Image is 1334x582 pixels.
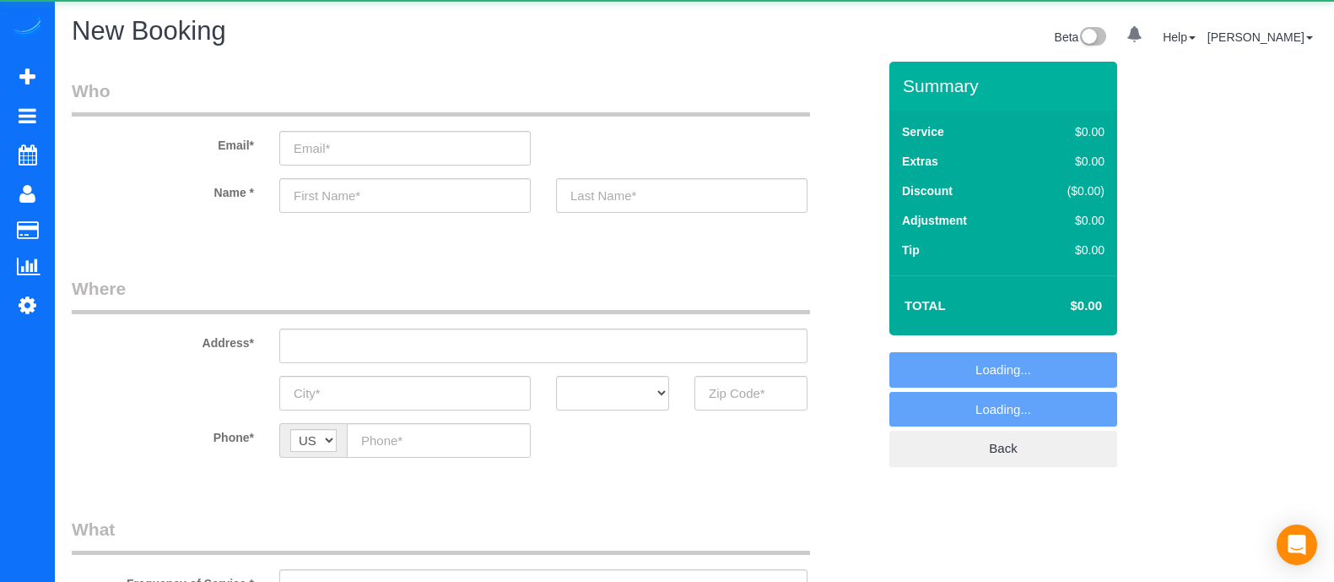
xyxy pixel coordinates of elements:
[279,178,531,213] input: First Name*
[72,79,810,117] legend: Who
[1207,30,1313,44] a: [PERSON_NAME]
[10,17,44,41] img: Automaid Logo
[72,276,810,314] legend: Where
[1032,123,1104,140] div: $0.00
[347,423,531,458] input: Phone*
[902,242,920,258] label: Tip
[59,131,267,154] label: Email*
[59,178,267,201] label: Name *
[694,376,807,411] input: Zip Code*
[902,123,944,140] label: Service
[279,376,531,411] input: City*
[1032,242,1104,258] div: $0.00
[1032,153,1104,170] div: $0.00
[902,153,938,170] label: Extras
[905,298,946,313] strong: Total
[72,16,226,46] span: New Booking
[1032,182,1104,199] div: ($0.00)
[72,517,810,555] legend: What
[1277,525,1317,565] div: Open Intercom Messenger
[1032,212,1104,229] div: $0.00
[556,178,807,213] input: Last Name*
[279,131,531,166] input: Email*
[902,212,967,229] label: Adjustment
[902,182,953,199] label: Discount
[59,423,267,446] label: Phone*
[1163,30,1196,44] a: Help
[1020,299,1102,313] h4: $0.00
[1055,30,1107,44] a: Beta
[889,431,1117,466] a: Back
[59,329,267,351] label: Address*
[903,76,1109,95] h3: Summary
[1078,27,1106,49] img: New interface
